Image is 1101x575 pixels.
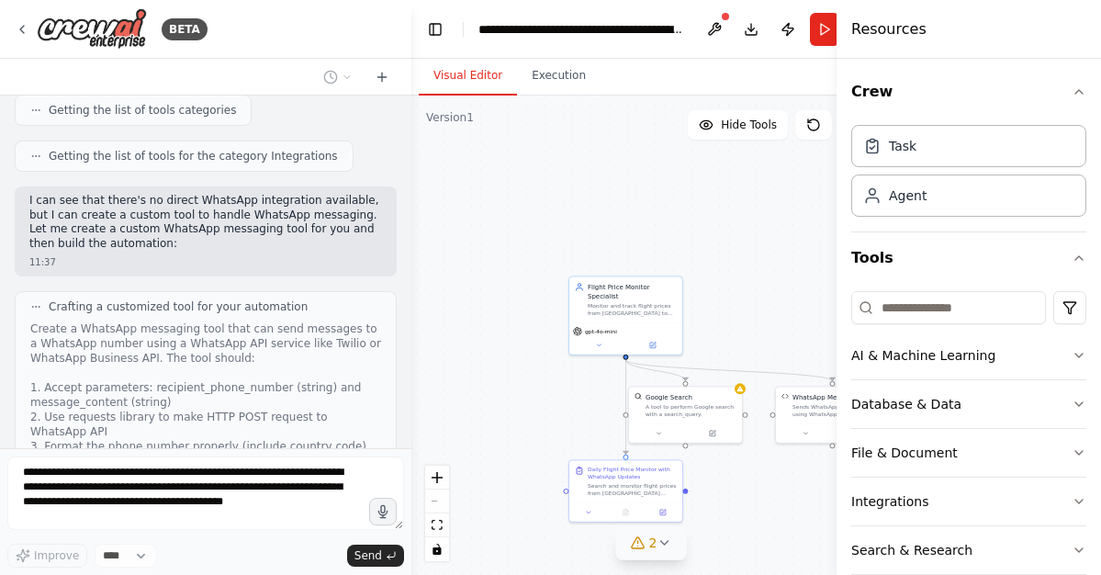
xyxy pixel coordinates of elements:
[49,299,308,314] span: Crafting a customized tool for your automation
[889,137,916,155] div: Task
[49,149,338,163] span: Getting the list of tools for the category Integrations
[721,118,777,132] span: Hide Tools
[568,459,683,523] div: Daily Flight Price Monitor with WhatsApp UpdatesSearch and monitor flight prices from [GEOGRAPHIC...
[851,380,1086,428] button: Database & Data
[162,18,208,40] div: BETA
[851,332,1086,379] button: AI & Machine Learning
[369,498,397,525] button: Click to speak your automation idea
[316,66,360,88] button: Switch to previous chat
[686,428,738,439] button: Open in side panel
[425,466,449,561] div: React Flow controls
[851,232,1086,284] button: Tools
[478,20,685,39] nav: breadcrumb
[781,392,789,400] img: WhatsApp Messenger
[37,8,147,50] img: Logo
[419,57,517,96] button: Visual Editor
[646,392,692,401] div: Google Search
[688,110,788,140] button: Hide Tools
[585,328,617,335] span: gpt-4o-mini
[626,340,679,351] button: Open in side panel
[425,466,449,490] button: zoom in
[29,255,382,269] div: 11:37
[649,534,657,552] span: 2
[425,537,449,561] button: toggle interactivity
[588,482,677,497] div: Search and monitor flight prices from [GEOGRAPHIC_DATA] ([GEOGRAPHIC_DATA] - DPS) to [GEOGRAPHIC_...
[851,66,1086,118] button: Crew
[29,194,382,251] p: I can see that there's no direct WhatsApp integration available, but I can create a custom tool t...
[30,321,381,571] div: Create a WhatsApp messaging tool that can send messages to a WhatsApp number using a WhatsApp API...
[635,392,642,400] img: SerplyWebSearchTool
[621,360,630,455] g: Edge from 75006388-69a0-4c31-aa89-67117bb35e11 to e97985a9-91cd-419c-bd52-2e935629bce2
[851,526,1086,574] button: Search & Research
[889,186,927,205] div: Agent
[517,57,601,96] button: Execution
[34,548,79,563] span: Improve
[347,545,404,567] button: Send
[606,507,645,518] button: No output available
[616,526,687,560] button: 2
[7,544,87,568] button: Improve
[621,360,837,381] g: Edge from 75006388-69a0-4c31-aa89-67117bb35e11 to c9e58022-6722-46b3-b4dd-8c99868bcd9e
[49,103,236,118] span: Getting the list of tools categories
[588,282,677,300] div: Flight Price Monitor Specialist
[588,466,677,480] div: Daily Flight Price Monitor with WhatsApp Updates
[775,386,890,444] div: WhatsApp MessengerWhatsApp MessengerSends WhatsApp messages using WhatsApp Business API or Twilio...
[422,17,448,42] button: Hide left sidebar
[628,386,743,444] div: SerplyWebSearchToolGoogle SearchA tool to perform Google search with a search_query.
[621,360,690,381] g: Edge from 75006388-69a0-4c31-aa89-67117bb35e11 to 9890b145-9c7f-4986-9951-edc11517de49
[792,392,862,401] div: WhatsApp Messenger
[646,403,736,418] div: A tool to perform Google search with a search_query.
[647,507,679,518] button: Open in side panel
[851,478,1086,525] button: Integrations
[588,302,677,317] div: Monitor and track flight prices from [GEOGRAPHIC_DATA] to [GEOGRAPHIC_DATA] on {target_date}, com...
[851,18,927,40] h4: Resources
[792,403,883,418] div: Sends WhatsApp messages using WhatsApp Business API or Twilio API. Supports text messaging with p...
[851,118,1086,231] div: Crew
[426,110,474,125] div: Version 1
[851,429,1086,477] button: File & Document
[568,276,683,355] div: Flight Price Monitor SpecialistMonitor and track flight prices from [GEOGRAPHIC_DATA] to [GEOGRAP...
[367,66,397,88] button: Start a new chat
[354,548,382,563] span: Send
[425,513,449,537] button: fit view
